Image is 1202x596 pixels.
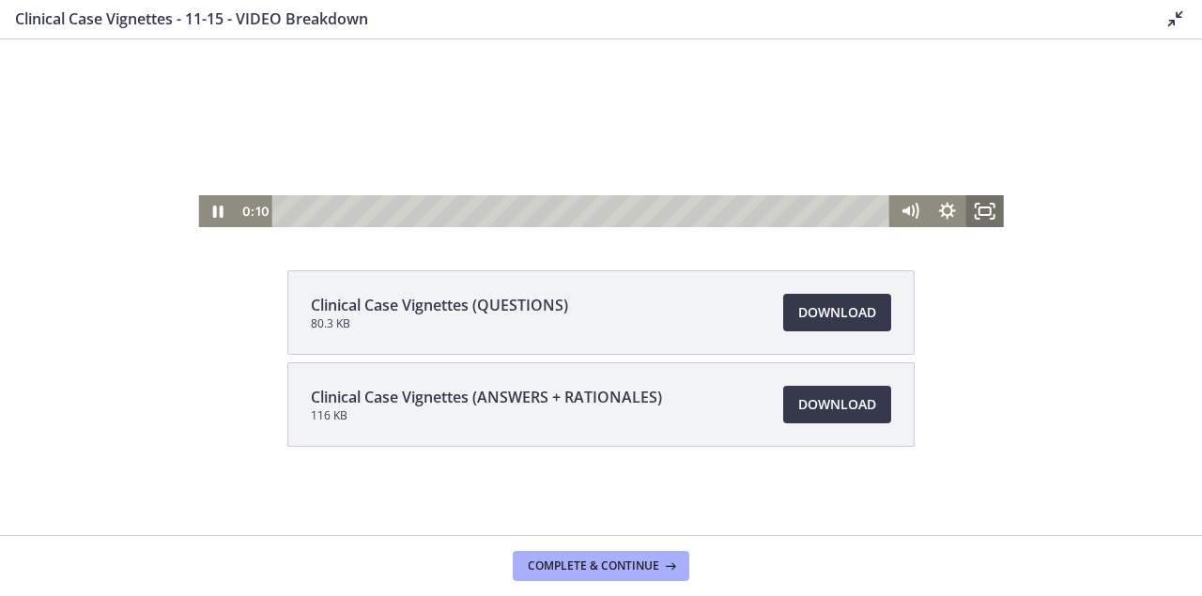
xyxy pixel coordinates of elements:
span: 116 KB [311,408,662,423]
button: Fullscreen [966,360,1004,392]
span: Download [798,301,876,324]
a: Download [783,294,891,331]
button: Show settings menu [929,360,966,392]
span: Complete & continue [528,558,659,573]
button: Complete & continue [513,551,689,581]
button: Pause [198,360,236,392]
span: 80.3 KB [311,316,568,331]
span: Clinical Case Vignettes (ANSWERS + RATIONALES) [311,386,662,408]
span: Download [798,393,876,416]
button: Mute [891,360,929,392]
a: Download [783,386,891,423]
span: Clinical Case Vignettes (QUESTIONS) [311,294,568,316]
div: Playbar [285,360,881,392]
h3: Clinical Case Vignettes - 11-15 - VIDEO Breakdown [15,8,1134,30]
